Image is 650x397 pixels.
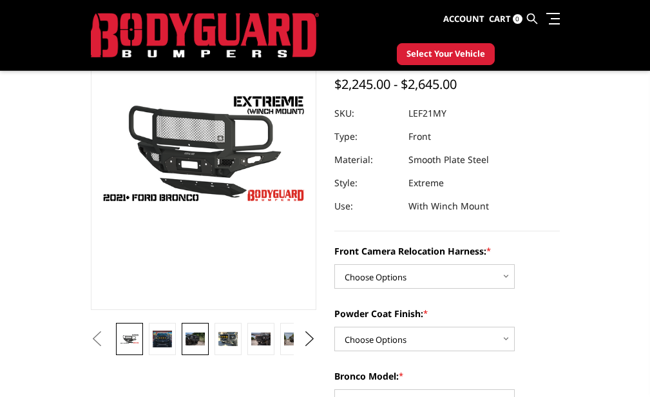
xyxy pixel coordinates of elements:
[397,43,495,65] button: Select Your Vehicle
[334,244,560,258] label: Front Camera Relocation Harness:
[443,13,484,24] span: Account
[513,14,522,24] span: 0
[334,125,399,148] dt: Type:
[408,148,489,171] dd: Smooth Plate Steel
[300,329,319,349] button: Next
[334,102,399,125] dt: SKU:
[284,333,303,345] img: Bronco Extreme Front (winch mount)
[334,148,399,171] dt: Material:
[334,171,399,195] dt: Style:
[153,331,171,347] img: Bronco Extreme Front (winch mount)
[91,13,319,58] img: BODYGUARD BUMPERS
[408,125,431,148] dd: Front
[334,75,457,93] span: $2,245.00 - $2,645.00
[186,333,204,345] img: Bronco Extreme Front (winch mount)
[408,171,444,195] dd: Extreme
[406,48,485,61] span: Select Your Vehicle
[489,13,511,24] span: Cart
[408,195,489,218] dd: With Winch Mount
[251,333,270,345] img: Bronco Extreme Front (winch mount)
[489,2,522,37] a: Cart 0
[443,2,484,37] a: Account
[218,332,237,346] img: Bronco Extreme Front (winch mount)
[334,369,560,383] label: Bronco Model:
[334,307,560,320] label: Powder Coat Finish:
[408,102,446,125] dd: LEF21MY
[88,329,107,349] button: Previous
[334,195,399,218] dt: Use:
